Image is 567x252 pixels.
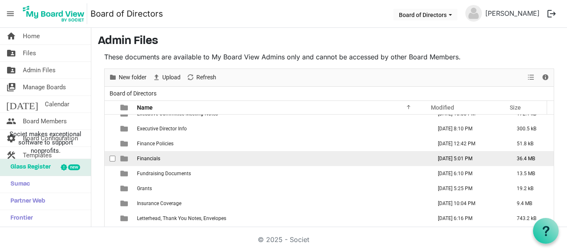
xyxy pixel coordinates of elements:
[429,181,508,196] td: July 04, 2023 5:25 PM column header Modified
[23,45,36,61] span: Files
[23,113,67,130] span: Board Members
[2,6,18,22] span: menu
[134,211,429,226] td: Letterhead, Thank You Notes, Envelopes is template cell column header Name
[23,79,66,95] span: Manage Boards
[151,72,182,83] button: Upload
[508,151,554,166] td: 36.4 MB is template cell column header Size
[465,5,482,22] img: no-profile-picture.svg
[6,159,51,176] span: Glass Register
[137,111,218,117] span: Executive Committee Meeting Notes
[115,181,134,196] td: is template cell column header type
[429,166,508,181] td: July 14, 2025 6:10 PM column header Modified
[115,196,134,211] td: is template cell column header type
[508,136,554,151] td: 51.8 kB is template cell column header Size
[105,121,115,136] td: checkbox
[429,136,508,151] td: July 20, 2023 12:42 PM column header Modified
[137,186,152,191] span: Grants
[137,215,226,221] span: Letterhead, Thank You Notes, Envelopes
[137,126,187,132] span: Executive Director Info
[149,69,183,86] div: Upload
[134,181,429,196] td: Grants is template cell column header Name
[23,62,56,78] span: Admin Files
[105,211,115,226] td: checkbox
[90,5,163,22] a: Board of Directors
[137,201,181,206] span: Insurance Coverage
[105,151,115,166] td: checkbox
[6,210,33,227] span: Frontier
[134,226,429,241] td: Member Expectation Documents is template cell column header Name
[134,196,429,211] td: Insurance Coverage is template cell column header Name
[104,52,554,62] p: These documents are available to My Board View Admins only and cannot be accessed by other Board ...
[508,166,554,181] td: 13.5 MB is template cell column header Size
[538,69,552,86] div: Details
[429,121,508,136] td: January 20, 2025 8:10 PM column header Modified
[6,193,45,210] span: Partner Web
[431,104,454,111] span: Modified
[134,121,429,136] td: Executive Director Info is template cell column header Name
[20,3,90,24] a: My Board View Logo
[137,171,191,176] span: Fundraising Documents
[106,69,149,86] div: New folder
[134,166,429,181] td: Fundraising Documents is template cell column header Name
[429,151,508,166] td: September 04, 2025 5:01 PM column header Modified
[134,151,429,166] td: Financials is template cell column header Name
[429,196,508,211] td: February 22, 2024 10:04 PM column header Modified
[134,136,429,151] td: Finance Policies is template cell column header Name
[508,211,554,226] td: 743.2 kB is template cell column header Size
[115,136,134,151] td: is template cell column header type
[115,211,134,226] td: is template cell column header type
[137,104,153,111] span: Name
[108,88,158,99] span: Board of Directors
[115,121,134,136] td: is template cell column header type
[196,72,217,83] span: Refresh
[105,196,115,211] td: checkbox
[508,226,554,241] td: 465.2 kB is template cell column header Size
[115,151,134,166] td: is template cell column header type
[510,104,521,111] span: Size
[543,5,560,22] button: logout
[68,164,80,170] div: new
[137,141,174,147] span: Finance Policies
[183,69,219,86] div: Refresh
[23,28,40,44] span: Home
[524,69,538,86] div: View
[105,166,115,181] td: checkbox
[115,226,134,241] td: is template cell column header type
[429,226,508,241] td: July 20, 2024 7:35 PM column header Modified
[105,226,115,241] td: checkbox
[4,130,87,155] span: Societ makes exceptional software to support nonprofits.
[185,72,218,83] button: Refresh
[508,121,554,136] td: 300.5 kB is template cell column header Size
[482,5,543,22] a: [PERSON_NAME]
[108,72,148,83] button: New folder
[6,113,16,130] span: people
[45,96,69,113] span: Calendar
[540,72,551,83] button: Details
[118,72,147,83] span: New folder
[6,79,16,95] span: switch_account
[508,196,554,211] td: 9.4 MB is template cell column header Size
[526,72,536,83] button: View dropdownbutton
[258,235,309,244] a: © 2025 - Societ
[115,166,134,181] td: is template cell column header type
[6,176,30,193] span: Sumac
[20,3,87,24] img: My Board View Logo
[393,9,457,20] button: Board of Directors dropdownbutton
[6,45,16,61] span: folder_shared
[137,156,160,161] span: Financials
[6,28,16,44] span: home
[98,34,560,49] h3: Admin Files
[105,136,115,151] td: checkbox
[508,181,554,196] td: 19.2 kB is template cell column header Size
[6,96,38,113] span: [DATE]
[161,72,181,83] span: Upload
[429,211,508,226] td: August 11, 2022 6:16 PM column header Modified
[6,62,16,78] span: folder_shared
[105,181,115,196] td: checkbox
